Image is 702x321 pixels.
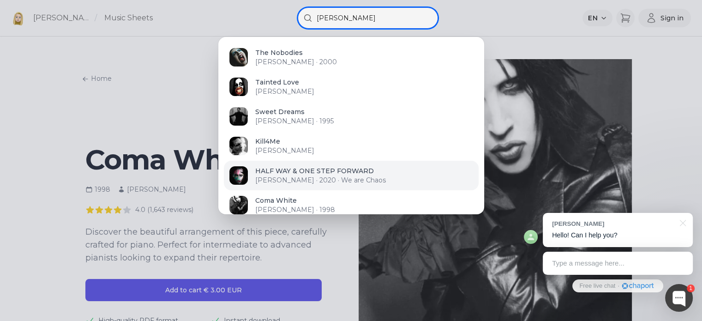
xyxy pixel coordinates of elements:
[255,205,473,214] p: [PERSON_NAME] · 1998
[255,146,473,155] p: [PERSON_NAME]
[572,279,663,292] a: Free live chat·
[255,166,473,176] div: HALF WAY & ONE STEP FORWARD
[229,196,248,214] img: Coma White
[224,102,479,131] a: Sweet DreamsSweet Dreams[PERSON_NAME] · 1995
[543,252,693,275] div: Type a message here...
[229,166,248,185] img: HALF WAY & ONE STEP FORWARD
[224,42,479,72] a: The NobodiesThe Nobodies[PERSON_NAME] · 2000
[229,107,248,126] img: Sweet Dreams
[224,131,479,161] a: Kill4MeKill4Me[PERSON_NAME]
[579,282,615,291] span: Free live chat
[255,176,473,185] p: [PERSON_NAME] · 2020 · We are Chaos
[229,48,248,67] img: The Nobodies
[229,137,248,155] img: Kill4Me
[255,116,473,126] p: [PERSON_NAME] · 1995
[255,48,473,57] div: The Nobodies
[298,7,438,29] input: Search music notes
[255,196,473,205] div: Coma White
[255,137,473,146] div: Kill4Me
[255,57,473,67] p: [PERSON_NAME] · 2000
[687,285,695,292] div: 1
[224,161,479,190] a: HALF WAY & ONE STEP FORWARDHALF WAY & ONE STEP FORWARD[PERSON_NAME] · 2020 · We are Chaos
[618,282,619,291] div: ·
[552,230,684,240] p: Hello! Can I help you?
[224,190,479,220] a: Coma WhiteComa White[PERSON_NAME] · 1998
[552,219,674,228] div: [PERSON_NAME]
[224,72,479,102] a: Tainted LoveTainted Love[PERSON_NAME]
[229,78,248,96] img: Tainted Love
[255,78,473,87] div: Tainted Love
[255,87,473,96] p: [PERSON_NAME]
[255,107,473,116] div: Sweet Dreams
